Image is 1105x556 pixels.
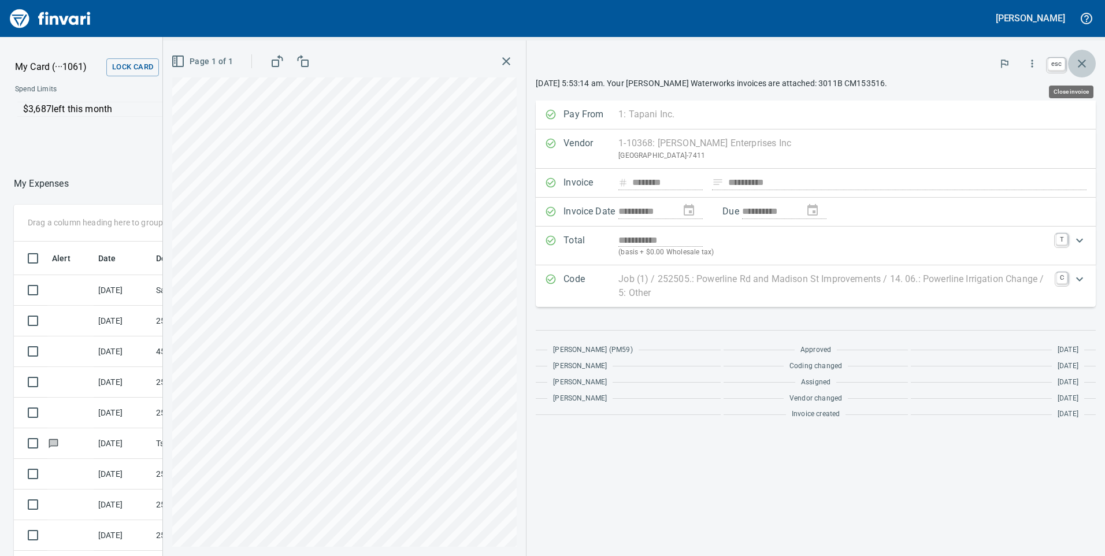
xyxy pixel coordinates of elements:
td: 252505 [151,398,255,428]
span: [DATE] [1058,361,1078,372]
td: [DATE] [94,459,151,490]
span: [DATE] [1058,344,1078,356]
span: Assigned [801,377,830,388]
span: Lock Card [112,61,153,74]
span: [PERSON_NAME] (PM59) [553,344,632,356]
p: [DATE] 5:53:14 am. Your [PERSON_NAME] Waterworks invoices are attached: 3011B CM153516. [536,77,1096,89]
span: Alert [52,251,86,265]
td: [DATE] [94,428,151,459]
p: Total [563,233,618,258]
span: Invoice created [792,409,840,420]
p: My Card (···1061) [15,60,102,74]
span: Date [98,251,131,265]
p: $3,687 left this month [23,102,385,116]
span: Description [156,251,214,265]
button: Page 1 of 1 [169,51,238,72]
button: Lock Card [106,58,159,76]
span: [DATE] [1058,377,1078,388]
button: Flag [992,51,1017,76]
td: Tst*The Dive Richland [GEOGRAPHIC_DATA] [151,428,255,459]
td: [DATE] [94,275,151,306]
nav: breadcrumb [14,177,69,191]
span: Description [156,251,199,265]
td: 252505 [151,459,255,490]
p: Online allowed [6,117,393,128]
span: Vendor changed [789,393,842,405]
td: [DATE] [94,367,151,398]
span: Has messages [47,439,60,447]
td: 254007.8210 [151,490,255,520]
td: 252505 [151,367,255,398]
td: 252505 [151,306,255,336]
td: [DATE] [94,306,151,336]
img: Finvari [7,5,94,32]
p: My Expenses [14,177,69,191]
span: Date [98,251,116,265]
span: [DATE] [1058,409,1078,420]
td: 252503 [151,520,255,551]
a: T [1056,233,1067,245]
span: [PERSON_NAME] [553,361,607,372]
button: [PERSON_NAME] [993,9,1068,27]
p: (basis + $0.00 Wholesale tax) [618,247,1049,258]
span: [PERSON_NAME] [553,393,607,405]
td: 4596.65 [151,336,255,367]
span: Approved [800,344,831,356]
span: Spend Limits [15,84,224,95]
p: Drag a column heading here to group the table [28,217,197,228]
td: Safeway #0333 [GEOGRAPHIC_DATA] [GEOGRAPHIC_DATA] [151,275,255,306]
td: [DATE] [94,398,151,428]
a: esc [1048,58,1065,71]
h5: [PERSON_NAME] [996,12,1065,24]
span: [DATE] [1058,393,1078,405]
td: [DATE] [94,490,151,520]
span: [PERSON_NAME] [553,377,607,388]
p: Job (1) / 252505.: Powerline Rd and Madison St Improvements / 14. 06.: Powerline Irrigation Chang... [618,272,1049,300]
span: Alert [52,251,71,265]
span: Coding changed [789,361,842,372]
div: Expand [536,227,1096,265]
span: Page 1 of 1 [173,54,233,69]
div: Expand [536,265,1096,307]
td: [DATE] [94,520,151,551]
td: [DATE] [94,336,151,367]
p: Code [563,272,618,300]
a: C [1056,272,1067,284]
